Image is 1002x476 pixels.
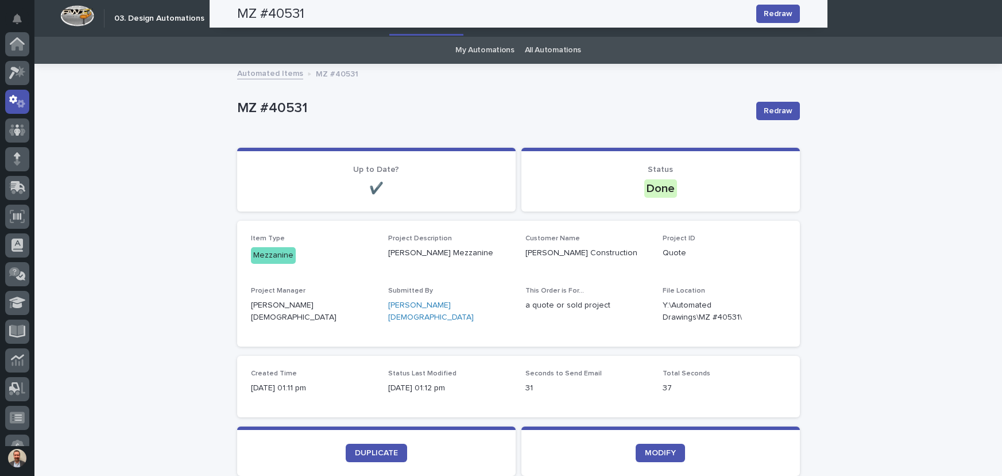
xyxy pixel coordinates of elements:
[525,287,584,294] span: This Order is For...
[663,247,786,259] p: Quote
[663,300,759,324] : Y:\Automated Drawings\MZ #40531\
[353,166,399,174] span: Up to Date?
[346,444,407,462] a: DUPLICATE
[114,14,204,24] h2: 03. Design Automations
[455,37,514,64] a: My Automations
[525,382,649,394] p: 31
[5,7,29,31] button: Notifications
[636,444,685,462] a: MODIFY
[388,235,452,242] span: Project Description
[663,370,710,377] span: Total Seconds
[388,382,512,394] p: [DATE] 01:12 pm
[525,300,649,312] p: a quote or sold project
[663,382,786,394] p: 37
[251,182,502,195] p: ✔️
[251,300,374,324] p: [PERSON_NAME][DEMOGRAPHIC_DATA]
[14,14,29,32] div: Notifications
[645,449,676,457] span: MODIFY
[388,370,456,377] span: Status Last Modified
[388,287,433,294] span: Submitted By
[648,166,673,174] span: Status
[644,179,677,198] div: Done
[525,370,602,377] span: Seconds to Send Email
[5,446,29,470] button: users-avatar
[663,235,695,242] span: Project ID
[316,67,358,79] p: MZ #40531
[525,247,649,259] p: [PERSON_NAME] Construction
[251,287,305,294] span: Project Manager
[388,300,512,324] a: [PERSON_NAME][DEMOGRAPHIC_DATA]
[756,102,800,120] button: Redraw
[237,66,303,79] a: Automated Items
[525,235,580,242] span: Customer Name
[663,287,705,294] span: File Location
[355,449,398,457] span: DUPLICATE
[251,235,285,242] span: Item Type
[251,247,296,264] div: Mezzanine
[60,5,94,26] img: Workspace Logo
[237,100,747,117] p: MZ #40531
[525,37,581,64] a: All Automations
[251,370,297,377] span: Created Time
[251,382,374,394] p: [DATE] 01:11 pm
[764,105,792,117] span: Redraw
[388,247,512,259] p: [PERSON_NAME] Mezzanine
